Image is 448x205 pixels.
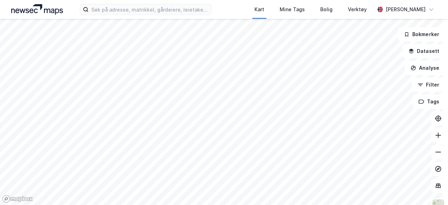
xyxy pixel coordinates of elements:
div: [PERSON_NAME] [386,5,426,14]
div: Bolig [320,5,332,14]
div: Mine Tags [280,5,305,14]
iframe: Chat Widget [413,171,448,205]
input: Søk på adresse, matrikkel, gårdeiere, leietakere eller personer [89,4,211,15]
img: logo.a4113a55bc3d86da70a041830d287a7e.svg [11,4,63,15]
div: Verktøy [348,5,367,14]
div: Kontrollprogram for chat [413,171,448,205]
div: Kart [254,5,264,14]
